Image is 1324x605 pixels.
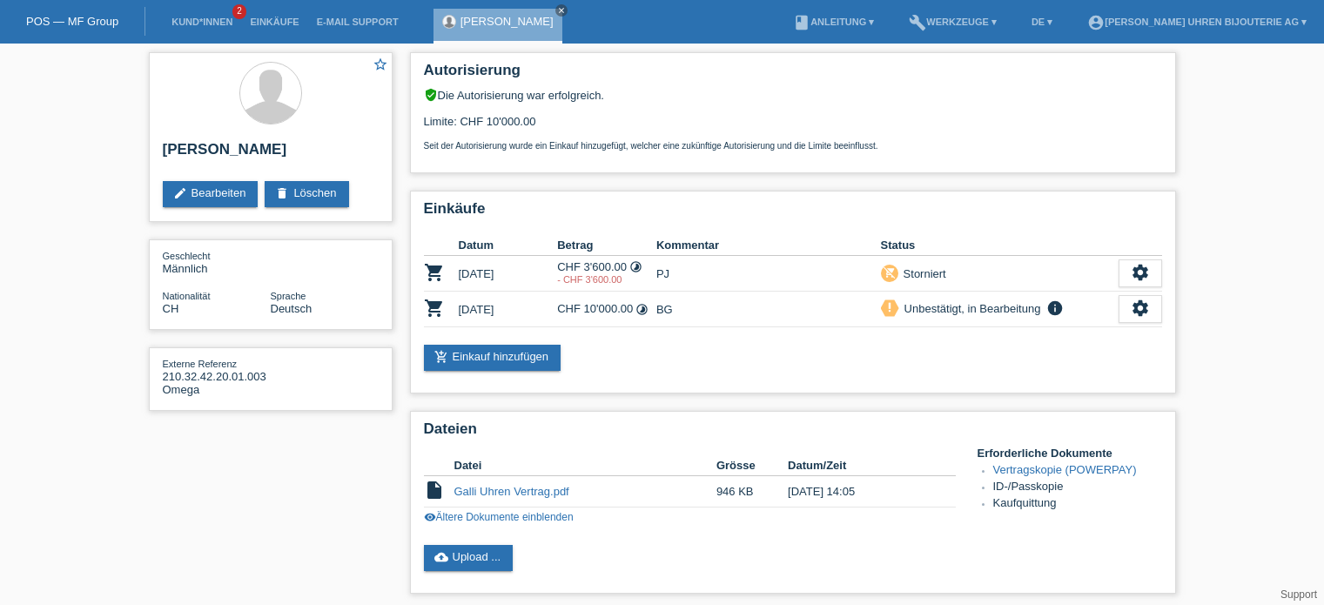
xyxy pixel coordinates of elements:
[716,476,788,508] td: 946 KB
[909,14,926,31] i: build
[163,291,211,301] span: Nationalität
[898,265,946,283] div: Storniert
[163,17,241,27] a: Kund*innen
[163,249,271,275] div: Männlich
[163,302,179,315] span: Schweiz
[373,57,388,75] a: star_border
[899,299,1041,318] div: Unbestätigt, in Bearbeitung
[557,274,656,285] div: 16.08.2025 / Möchte eine teurere Uhr
[1079,17,1315,27] a: account_circle[PERSON_NAME] Uhren Bijouterie AG ▾
[788,476,931,508] td: [DATE] 14:05
[460,15,554,28] a: [PERSON_NAME]
[271,302,313,315] span: Deutsch
[557,6,566,15] i: close
[232,4,246,19] span: 2
[424,62,1162,88] h2: Autorisierung
[993,496,1162,513] li: Kaufquittung
[884,301,896,313] i: priority_high
[656,235,881,256] th: Kommentar
[788,455,931,476] th: Datum/Zeit
[1131,299,1150,318] i: settings
[271,291,306,301] span: Sprache
[265,181,348,207] a: deleteLöschen
[308,17,407,27] a: E-Mail Support
[881,235,1119,256] th: Status
[424,262,445,283] i: POSP00025410
[1131,263,1150,282] i: settings
[434,550,448,564] i: cloud_upload
[793,14,810,31] i: book
[1087,14,1105,31] i: account_circle
[373,57,388,72] i: star_border
[557,235,656,256] th: Betrag
[900,17,1005,27] a: buildWerkzeuge ▾
[424,345,561,371] a: add_shopping_cartEinkauf hinzufügen
[163,357,271,396] div: 210.32.42.20.01.003 Omega
[459,235,558,256] th: Datum
[424,200,1162,226] h2: Einkäufe
[424,88,438,102] i: verified_user
[784,17,883,27] a: bookAnleitung ▾
[424,480,445,501] i: insert_drive_file
[241,17,307,27] a: Einkäufe
[454,455,716,476] th: Datei
[993,480,1162,496] li: ID-/Passkopie
[275,186,289,200] i: delete
[716,455,788,476] th: Grösse
[656,256,881,292] td: PJ
[1045,299,1065,317] i: info
[424,88,1162,102] div: Die Autorisierung war erfolgreich.
[557,256,656,292] td: CHF 3'600.00
[454,485,569,498] a: Galli Uhren Vertrag.pdf
[163,181,259,207] a: editBearbeiten
[424,420,1162,447] h2: Dateien
[424,102,1162,151] div: Limite: CHF 10'000.00
[459,292,558,327] td: [DATE]
[434,350,448,364] i: add_shopping_cart
[163,251,211,261] span: Geschlecht
[26,15,118,28] a: POS — MF Group
[459,256,558,292] td: [DATE]
[656,292,881,327] td: BG
[555,4,568,17] a: close
[978,447,1162,460] h4: Erforderliche Dokumente
[163,141,379,167] h2: [PERSON_NAME]
[424,545,514,571] a: cloud_uploadUpload ...
[424,511,574,523] a: visibilityÄltere Dokumente einblenden
[1280,588,1317,601] a: Support
[163,359,238,369] span: Externe Referenz
[635,303,649,316] i: 24 Raten
[629,260,642,273] i: 24 Raten
[424,141,1162,151] p: Seit der Autorisierung wurde ein Einkauf hinzugefügt, welcher eine zukünftige Autorisierung und d...
[1023,17,1061,27] a: DE ▾
[424,511,436,523] i: visibility
[993,463,1137,476] a: Vertragskopie (POWERPAY)
[424,298,445,319] i: POSP00026250
[884,266,896,279] i: remove_shopping_cart
[557,292,656,327] td: CHF 10'000.00
[173,186,187,200] i: edit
